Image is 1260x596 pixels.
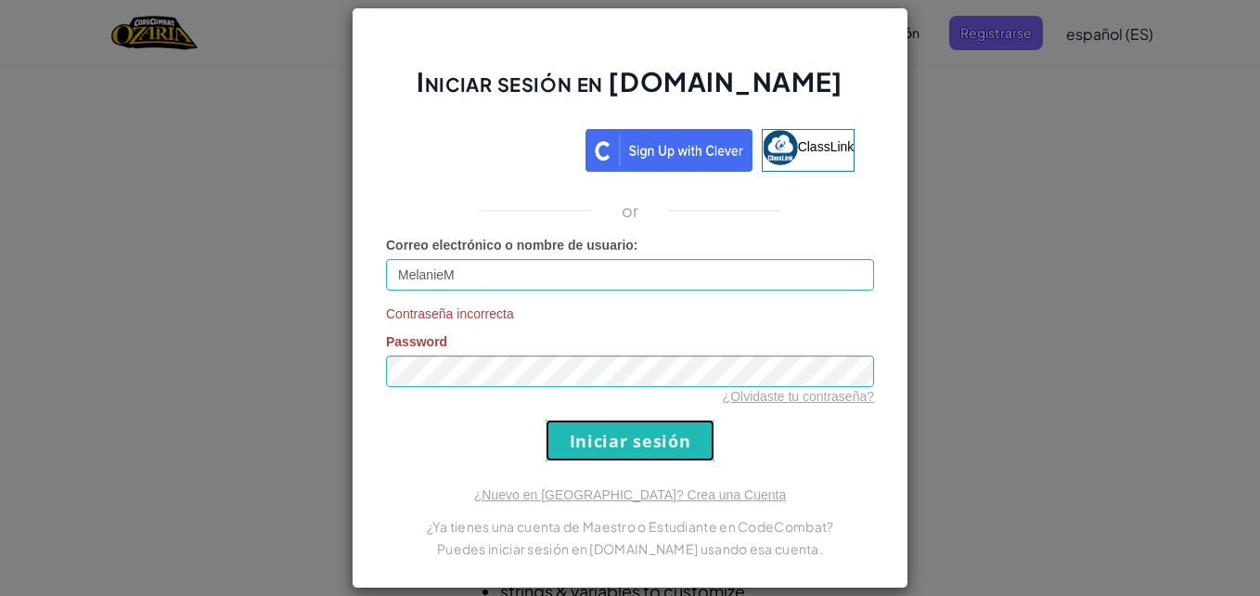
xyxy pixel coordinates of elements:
span: ClassLink [798,139,855,154]
h2: Iniciar sesión en [DOMAIN_NAME] [386,64,874,118]
a: ¿Olvidaste tu contraseña? [723,389,874,404]
img: classlink-logo-small.png [763,130,798,165]
span: Password [386,334,447,349]
p: Puedes iniciar sesión en [DOMAIN_NAME] usando esa cuenta. [386,538,874,560]
a: ¿Nuevo en [GEOGRAPHIC_DATA]? Crea una Cuenta [474,487,786,502]
iframe: Sign in with Google Button [396,127,585,168]
p: or [622,200,639,222]
label: : [386,236,638,254]
span: Correo electrónico o nombre de usuario [386,238,634,253]
span: Contraseña incorrecta [386,304,874,323]
input: Iniciar sesión [546,420,714,461]
p: ¿Ya tienes una cuenta de Maestro o Estudiante en CodeCombat? [386,515,874,538]
img: clever_sso_button@2x.png [585,129,752,172]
